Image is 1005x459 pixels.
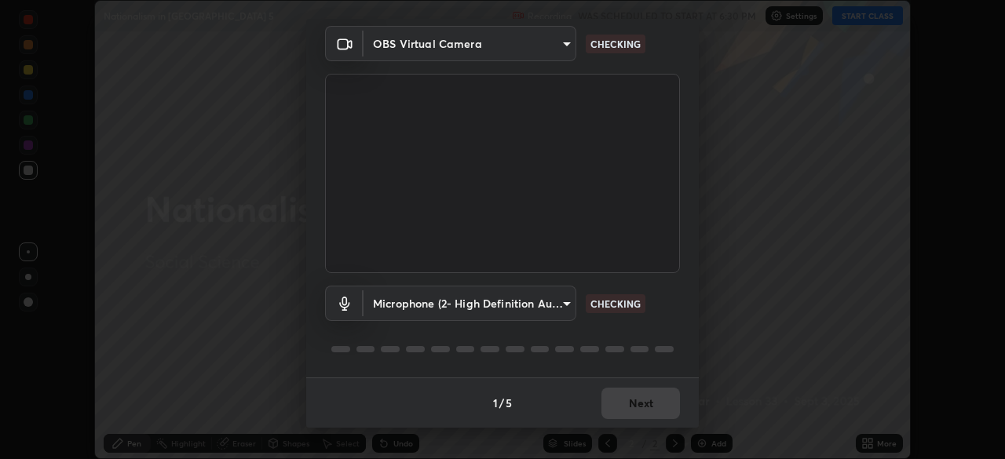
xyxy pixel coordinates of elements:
[506,395,512,411] h4: 5
[590,297,641,311] p: CHECKING
[364,286,576,321] div: OBS Virtual Camera
[499,395,504,411] h4: /
[364,26,576,61] div: OBS Virtual Camera
[590,37,641,51] p: CHECKING
[493,395,498,411] h4: 1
